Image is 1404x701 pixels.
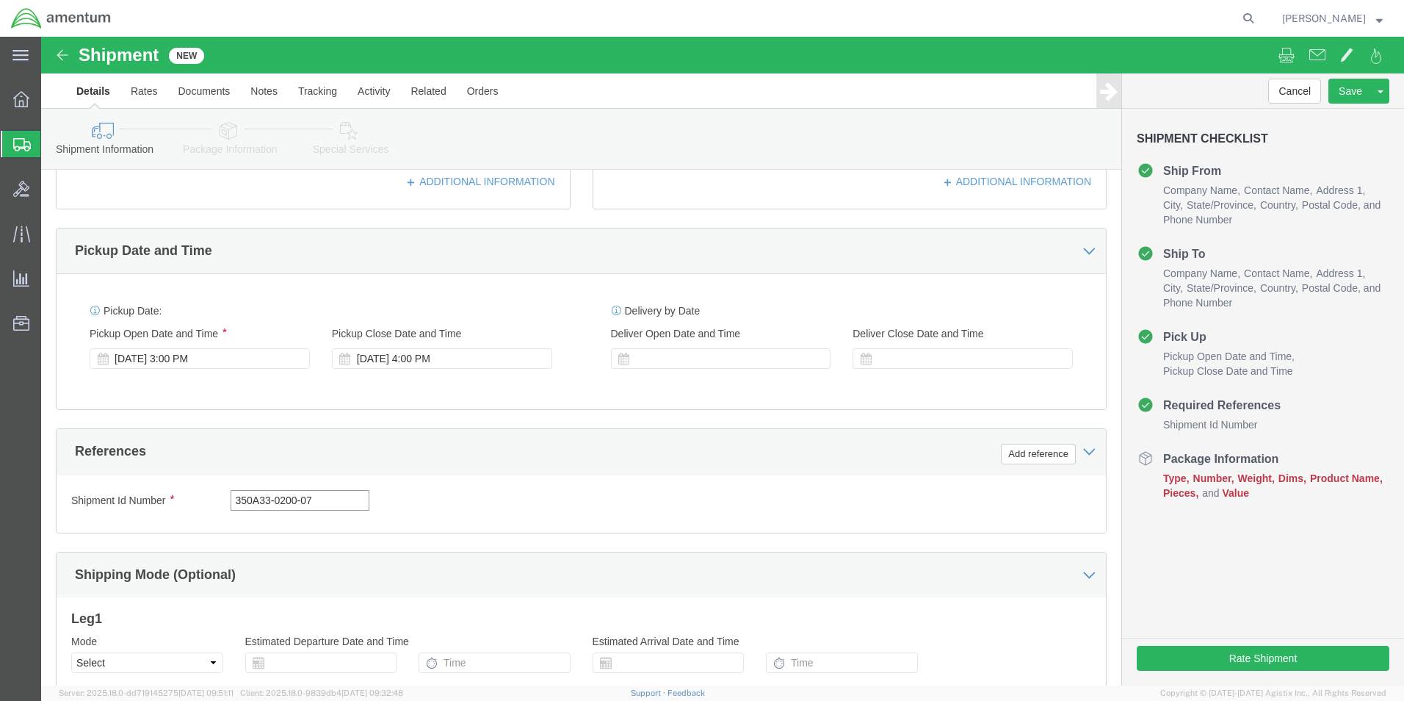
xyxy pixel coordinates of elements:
[631,689,667,697] a: Support
[667,689,705,697] a: Feedback
[41,37,1404,686] iframe: FS Legacy Container
[10,7,112,29] img: logo
[341,689,403,697] span: [DATE] 09:32:48
[59,689,234,697] span: Server: 2025.18.0-dd719145275
[1281,10,1383,27] button: [PERSON_NAME]
[1160,687,1386,700] span: Copyright © [DATE]-[DATE] Agistix Inc., All Rights Reserved
[240,689,403,697] span: Client: 2025.18.0-9839db4
[1282,10,1366,26] span: Valentin Ortega
[178,689,234,697] span: [DATE] 09:51:11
